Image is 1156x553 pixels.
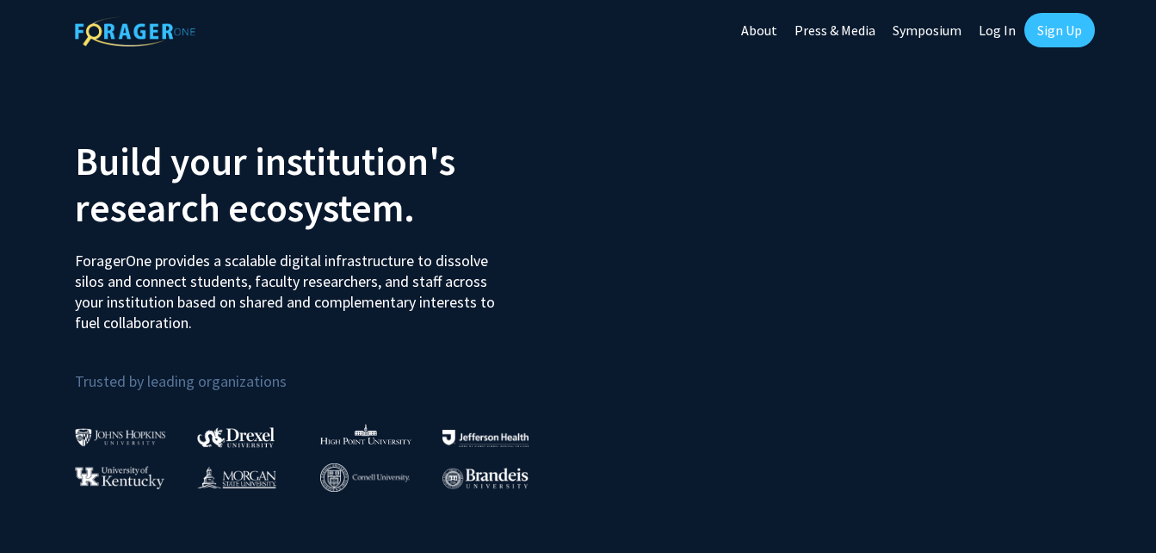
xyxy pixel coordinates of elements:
h2: Build your institution's research ecosystem. [75,138,566,231]
img: High Point University [320,424,411,444]
img: Johns Hopkins University [75,428,166,446]
img: ForagerOne Logo [75,16,195,47]
img: Morgan State University [197,466,276,488]
img: Brandeis University [442,468,529,489]
p: Trusted by leading organizations [75,347,566,395]
img: Drexel University [197,427,275,447]
img: University of Kentucky [75,466,164,489]
a: Sign Up [1024,13,1095,47]
img: Thomas Jefferson University [442,430,529,446]
p: ForagerOne provides a scalable digital infrastructure to dissolve silos and connect students, fac... [75,238,507,333]
img: Cornell University [320,463,410,492]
